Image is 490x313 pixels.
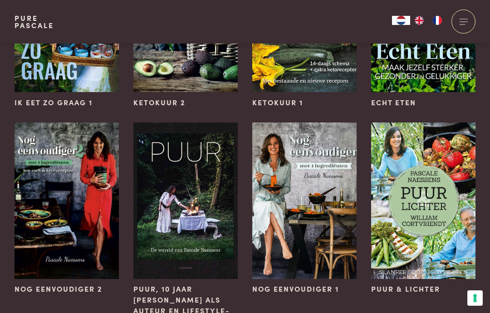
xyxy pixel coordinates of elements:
[410,16,428,25] a: EN
[428,16,446,25] a: FR
[15,122,119,279] img: Nog eenvoudiger 2
[133,122,238,279] img: PUUR, 10 jaar Pascale Naessens als auteur en lifestyle-icoon
[392,16,446,25] aside: Language selected: Nederlands
[371,122,475,295] a: Puur &#038; Lichter Puur & Lichter
[133,97,186,108] span: Ketokuur 2
[392,16,410,25] div: Language
[467,290,483,306] button: Uw voorkeuren voor toestemming voor trackingtechnologieën
[15,15,54,29] a: PurePascale
[252,122,357,295] a: Nog eenvoudiger 1 Nog eenvoudiger 1
[252,284,339,294] span: Nog eenvoudiger 1
[15,97,93,108] span: Ik eet zo graag 1
[252,122,357,279] img: Nog eenvoudiger 1
[15,284,103,294] span: Nog eenvoudiger 2
[371,97,416,108] span: Echt eten
[15,122,119,295] a: Nog eenvoudiger 2 Nog eenvoudiger 2
[410,16,446,25] ul: Language list
[252,97,303,108] span: Ketokuur 1
[371,284,440,294] span: Puur & Lichter
[371,122,475,279] img: Puur &#038; Lichter
[392,16,410,25] a: NL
